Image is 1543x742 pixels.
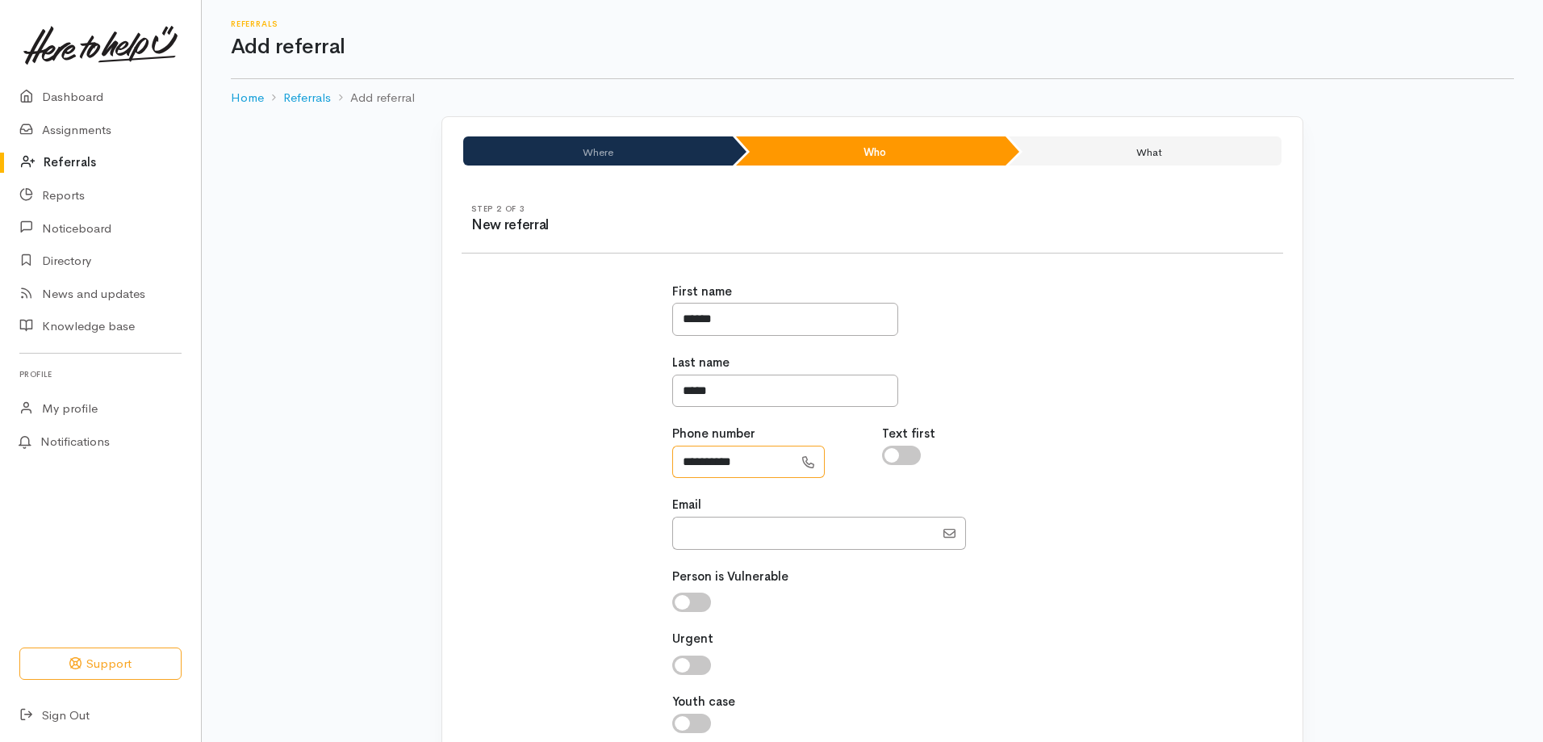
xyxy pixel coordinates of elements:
button: Support [19,648,182,681]
label: Person is Vulnerable [672,568,788,586]
label: Youth case [672,693,735,711]
h6: Step 2 of 3 [471,204,872,213]
h6: Profile [19,363,182,385]
a: Home [231,89,264,107]
li: Where [463,136,733,166]
a: Referrals [283,89,331,107]
nav: breadcrumb [231,79,1514,117]
h1: Add referral [231,36,1514,59]
label: Phone number [672,425,755,443]
label: Email [672,496,701,514]
h6: Referrals [231,19,1514,28]
li: Add referral [331,89,415,107]
li: What [1009,136,1282,166]
li: Who [736,136,1006,166]
label: Text first [882,425,935,443]
h3: New referral [471,218,872,233]
label: First name [672,283,732,301]
label: Last name [672,354,730,372]
label: Urgent [672,630,713,648]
